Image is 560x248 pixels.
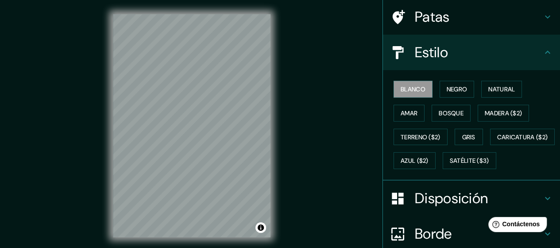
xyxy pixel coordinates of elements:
[440,81,475,98] button: Negro
[415,43,448,62] font: Estilo
[394,152,436,169] button: Azul ($2)
[394,129,448,146] button: Terreno ($2)
[443,152,496,169] button: Satélite ($3)
[415,8,450,26] font: Patas
[401,109,417,117] font: Amar
[481,81,522,98] button: Natural
[415,189,488,208] font: Disposición
[478,105,529,122] button: Madera ($2)
[113,14,270,237] canvas: Mapa
[439,109,463,117] font: Bosque
[485,109,522,117] font: Madera ($2)
[394,81,433,98] button: Blanco
[481,213,550,238] iframe: Lanzador de widgets de ayuda
[450,157,489,165] font: Satélite ($3)
[255,222,266,233] button: Activar o desactivar atribución
[383,181,560,216] div: Disposición
[383,35,560,70] div: Estilo
[462,133,475,141] font: Gris
[490,129,555,146] button: Caricatura ($2)
[432,105,471,122] button: Bosque
[394,105,425,122] button: Amar
[401,133,440,141] font: Terreno ($2)
[497,133,548,141] font: Caricatura ($2)
[401,157,429,165] font: Azul ($2)
[401,85,425,93] font: Blanco
[455,129,483,146] button: Gris
[415,224,452,243] font: Borde
[488,85,515,93] font: Natural
[447,85,467,93] font: Negro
